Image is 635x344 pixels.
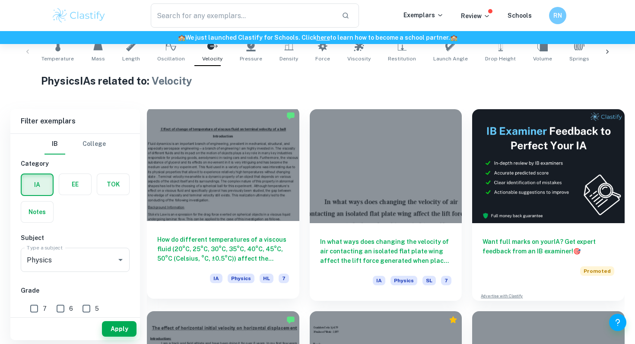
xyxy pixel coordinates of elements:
[373,276,385,285] span: IA
[450,34,457,41] span: 🏫
[202,55,222,63] span: Velocity
[122,55,140,63] span: Length
[95,304,99,313] span: 5
[51,7,106,24] img: Clastify logo
[286,316,295,324] img: Marked
[580,266,614,276] span: Promoted
[152,75,192,87] span: Velocity
[533,55,552,63] span: Volume
[441,276,451,285] span: 7
[147,109,299,301] a: How do different temperatures of a viscous fluid (20°C, 25°C, 30°C, 35°C, 40°C, 45°C, 50°C (Celsi...
[472,109,625,301] a: Want full marks on yourIA? Get expert feedback from an IB examiner!PromotedAdvertise with Clastify
[27,244,63,251] label: Type a subject
[43,304,47,313] span: 7
[151,3,335,28] input: Search for any exemplars...
[449,316,457,324] div: Premium
[178,34,185,41] span: 🏫
[403,10,444,20] p: Exemplars
[609,314,626,331] button: Help and Feedback
[391,276,417,285] span: Physics
[41,55,74,63] span: Temperature
[10,109,140,133] h6: Filter exemplars
[472,109,625,223] img: Thumbnail
[286,111,295,120] img: Marked
[114,254,127,266] button: Open
[21,233,130,243] h6: Subject
[228,274,254,283] span: Physics
[573,248,581,255] span: 🎯
[69,304,73,313] span: 6
[481,293,523,299] a: Advertise with Clastify
[260,274,273,283] span: HL
[21,286,130,295] h6: Grade
[157,55,185,63] span: Oscillation
[422,276,436,285] span: SL
[279,274,289,283] span: 7
[315,55,330,63] span: Force
[553,11,563,20] h6: RN
[240,55,262,63] span: Pressure
[44,134,106,155] div: Filter type choice
[59,174,91,195] button: EE
[461,11,490,21] p: Review
[157,235,289,263] h6: How do different temperatures of a viscous fluid (20°C, 25°C, 30°C, 35°C, 40°C, 45°C, 50°C (Celsi...
[210,274,222,283] span: IA
[44,134,65,155] button: IB
[485,55,516,63] span: Drop Height
[97,174,129,195] button: TOK
[320,237,452,265] h6: In what ways does changing the velocity of air contacting an isolated flat plate wing affect the ...
[310,109,462,301] a: In what ways does changing the velocity of air contacting an isolated flat plate wing affect the ...
[21,202,53,222] button: Notes
[549,7,566,24] button: RN
[483,237,614,256] h6: Want full marks on your IA ? Get expert feedback from an IB examiner!
[21,159,130,168] h6: Category
[317,34,330,41] a: here
[83,134,106,155] button: College
[102,321,137,337] button: Apply
[569,55,589,63] span: Springs
[508,12,532,19] a: Schools
[92,55,105,63] span: Mass
[41,73,594,88] h1: Physics IAs related to:
[2,33,633,42] h6: We just launched Clastify for Schools. Click to learn how to become a school partner.
[22,174,53,195] button: IA
[433,55,468,63] span: Launch Angle
[388,55,416,63] span: Restitution
[279,55,298,63] span: Density
[347,55,371,63] span: Viscosity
